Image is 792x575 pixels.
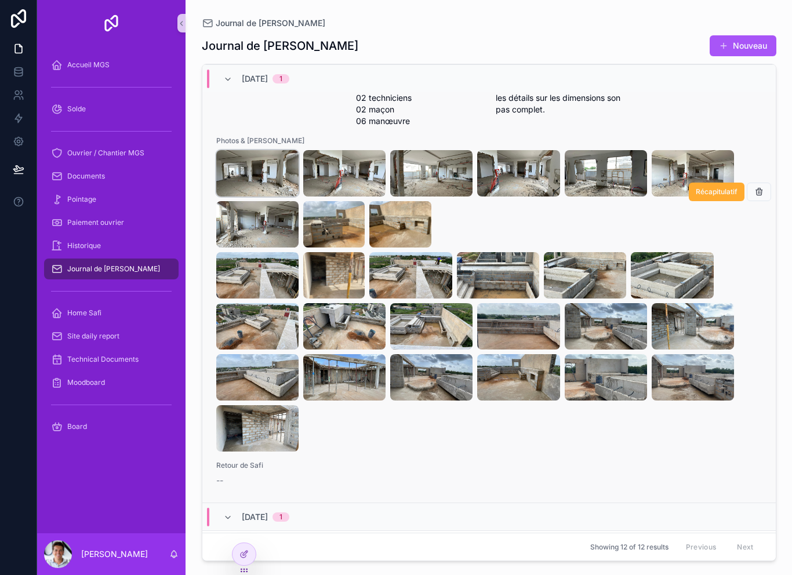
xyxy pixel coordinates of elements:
a: Solde [44,99,179,119]
a: Paiement ouvrier [44,212,179,233]
span: Ouvrier / Chantier MGS [67,148,144,158]
button: Récapitulatif [689,183,744,201]
a: Site daily report [44,326,179,347]
a: Journal de [PERSON_NAME] [202,17,325,29]
img: image-(4).jpg [477,150,560,196]
span: Photos & [PERSON_NAME] [216,136,762,145]
img: image-(6).jpg [303,150,386,196]
span: Pointage [67,195,96,204]
h1: Journal de [PERSON_NAME] [202,38,358,54]
span: -- [216,475,223,486]
button: Nouveau [710,35,776,56]
span: Showing 12 of 12 results [590,543,669,552]
span: Retour de Safi [216,461,342,470]
a: Accueil MGS [44,54,179,75]
a: Pointage [44,189,179,210]
a: Board [44,416,179,437]
div: 1 [279,512,282,522]
span: [DATE] [242,511,268,523]
span: [DATE] [242,73,268,85]
span: Solde [67,104,86,114]
span: Journal de [PERSON_NAME] [216,17,325,29]
a: Moodboard [44,372,179,393]
a: Documents [44,166,179,187]
span: Site daily report [67,332,119,341]
span: Accueil MGS [67,60,110,70]
span: Documents [67,172,105,181]
a: Technical Documents [44,349,179,370]
a: Home Safi [44,303,179,323]
img: image-(7).jpg [216,150,299,196]
a: Journal de [PERSON_NAME] [44,259,179,279]
span: Historique [67,241,101,250]
a: Ouvrier / Chantier MGS [44,143,179,163]
p: [PERSON_NAME] [81,548,148,560]
span: Board [67,422,87,431]
img: image-(5).jpg [390,150,473,196]
span: Récapitulatif [696,187,737,196]
span: Moodboard [67,378,105,387]
div: scrollable content [37,46,186,452]
img: image-(1).jpg [216,201,299,248]
div: 1 [279,74,282,83]
span: Journal de [PERSON_NAME] [67,264,160,274]
img: App logo [102,14,121,32]
span: Home Safi [67,308,101,318]
span: Paiement ouvrier [67,218,124,227]
a: Historique [44,235,179,256]
img: image-(2).jpg [565,150,647,196]
img: image-(3).jpg [652,150,734,196]
span: Technical Documents [67,355,139,364]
